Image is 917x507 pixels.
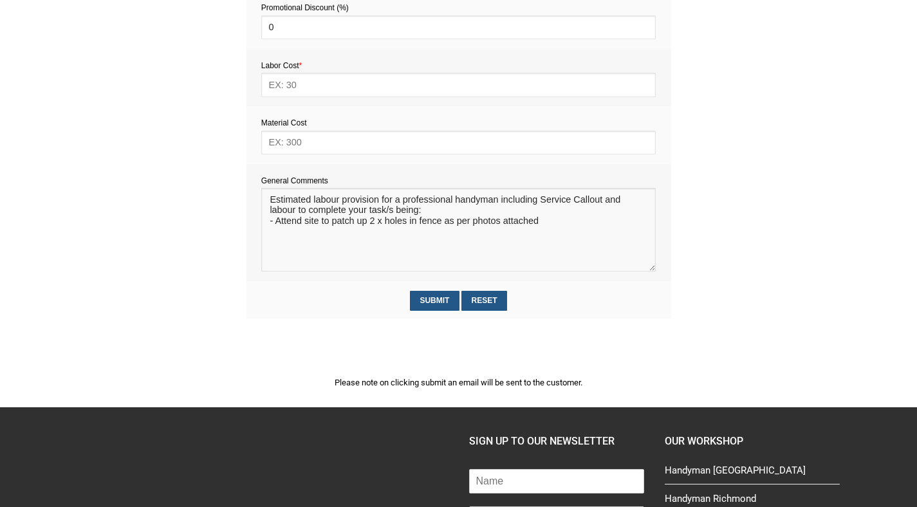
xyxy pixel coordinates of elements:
[469,469,644,493] input: Name
[410,291,459,311] input: Submit
[469,433,644,450] h4: SIGN UP TO OUR NEWSLETTER
[261,176,328,185] span: General Comments
[261,61,302,70] span: Labor Cost
[461,291,507,311] input: Reset
[261,118,307,127] span: Material Cost
[261,131,656,154] input: EX: 300
[261,3,349,12] span: Promotional Discount (%)
[246,376,671,389] p: Please note on clicking submit an email will be sent to the customer.
[665,433,840,450] h4: Our Workshop
[665,463,840,484] a: Handyman [GEOGRAPHIC_DATA]
[261,73,656,97] input: EX: 30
